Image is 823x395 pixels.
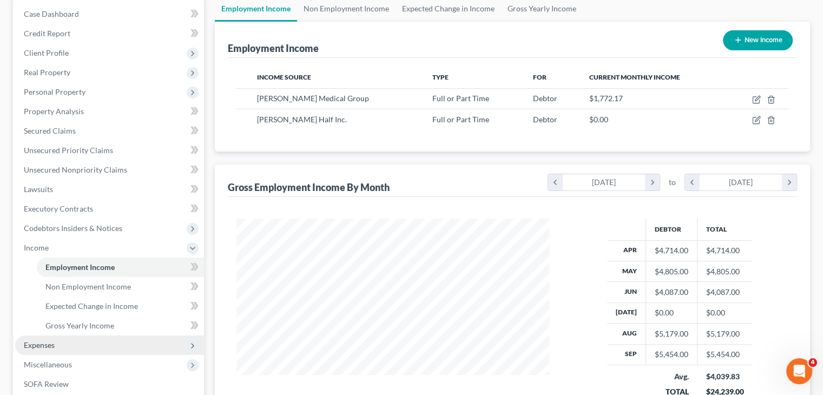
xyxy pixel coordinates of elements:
[24,48,69,57] span: Client Profile
[24,360,72,369] span: Miscellaneous
[700,174,782,190] div: [DATE]
[228,42,319,55] div: Employment Income
[655,245,688,256] div: $4,714.00
[24,107,84,116] span: Property Analysis
[432,115,489,124] span: Full or Part Time
[646,219,697,240] th: Debtor
[607,261,646,281] th: May
[589,94,623,103] span: $1,772.17
[697,324,752,344] td: $5,179.00
[15,4,204,24] a: Case Dashboard
[786,358,812,384] iframe: Intercom live chat
[24,223,122,233] span: Codebtors Insiders & Notices
[15,141,204,160] a: Unsecured Priority Claims
[685,174,700,190] i: chevron_left
[607,282,646,302] th: Jun
[24,87,85,96] span: Personal Property
[15,199,204,219] a: Executory Contracts
[654,371,688,382] div: Avg.
[15,24,204,43] a: Credit Report
[24,126,76,135] span: Secured Claims
[645,174,660,190] i: chevron_right
[607,302,646,323] th: [DATE]
[808,358,817,367] span: 4
[669,177,676,188] span: to
[24,165,127,174] span: Unsecured Nonpriority Claims
[706,371,743,382] div: $4,039.83
[15,102,204,121] a: Property Analysis
[655,266,688,277] div: $4,805.00
[432,73,449,81] span: Type
[563,174,646,190] div: [DATE]
[697,219,752,240] th: Total
[37,297,204,316] a: Expected Change in Income
[24,204,93,213] span: Executory Contracts
[697,282,752,302] td: $4,087.00
[15,160,204,180] a: Unsecured Nonpriority Claims
[228,181,390,194] div: Gross Employment Income By Month
[24,146,113,155] span: Unsecured Priority Claims
[45,282,131,291] span: Non Employment Income
[533,94,557,103] span: Debtor
[257,94,369,103] span: [PERSON_NAME] Medical Group
[45,321,114,330] span: Gross Yearly Income
[37,316,204,335] a: Gross Yearly Income
[15,374,204,394] a: SOFA Review
[533,115,557,124] span: Debtor
[723,30,793,50] button: New Income
[607,324,646,344] th: Aug
[697,344,752,365] td: $5,454.00
[697,240,752,261] td: $4,714.00
[24,29,70,38] span: Credit Report
[655,349,688,360] div: $5,454.00
[257,115,347,124] span: [PERSON_NAME] Half Inc.
[697,261,752,281] td: $4,805.00
[15,121,204,141] a: Secured Claims
[24,340,55,350] span: Expenses
[37,277,204,297] a: Non Employment Income
[655,328,688,339] div: $5,179.00
[24,243,49,252] span: Income
[548,174,563,190] i: chevron_left
[607,240,646,261] th: Apr
[24,379,69,389] span: SOFA Review
[607,344,646,365] th: Sep
[533,73,547,81] span: For
[24,68,70,77] span: Real Property
[697,302,752,323] td: $0.00
[432,94,489,103] span: Full or Part Time
[37,258,204,277] a: Employment Income
[257,73,311,81] span: Income Source
[589,115,608,124] span: $0.00
[589,73,680,81] span: Current Monthly Income
[782,174,796,190] i: chevron_right
[45,262,115,272] span: Employment Income
[655,307,688,318] div: $0.00
[45,301,138,311] span: Expected Change in Income
[24,185,53,194] span: Lawsuits
[15,180,204,199] a: Lawsuits
[655,287,688,298] div: $4,087.00
[24,9,79,18] span: Case Dashboard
